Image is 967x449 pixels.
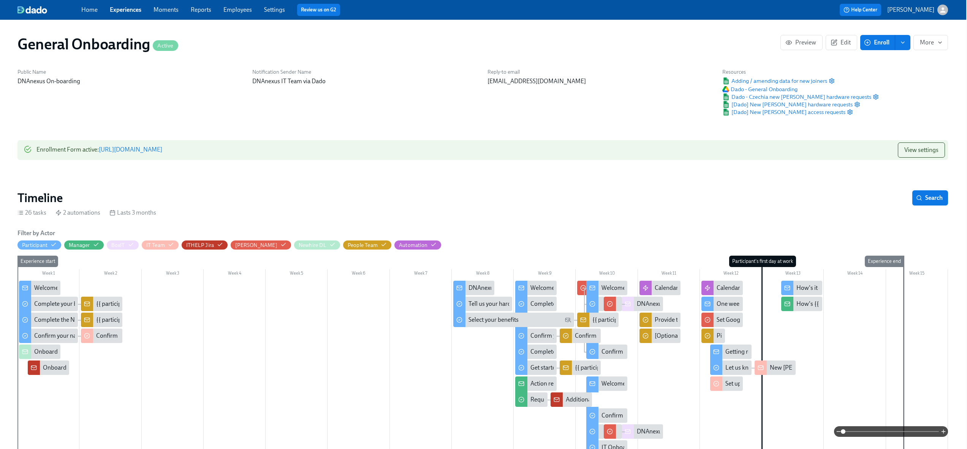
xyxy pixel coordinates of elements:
div: Confirm new [PERSON_NAME] {{ participant.fullName }}'s DNAnexus email address [575,332,794,340]
a: Review us on G2 [301,6,336,14]
div: Onboarding {{ participant.fullName }} {{ participant.startDate | MMM DD YYYY }} [43,364,252,372]
div: How's it going, {{ participant.firstName }}? [796,284,907,292]
div: Complete the New [PERSON_NAME] Questionnaire [19,313,78,327]
div: Calendar invites - work email [701,281,743,295]
div: Provide the onboarding docs for {{ participant.fullName }} [639,313,681,327]
a: Settings [264,6,285,13]
div: Complete the New [PERSON_NAME] Questionnaire [515,297,557,311]
div: Calendar invites - personal email [639,281,681,295]
span: Dado - General Onboarding [722,85,798,93]
img: Google Sheet [722,93,730,100]
button: Edit [826,35,857,50]
span: Search [918,194,943,202]
div: Hide Participant [22,242,47,249]
div: Action required: {{ participant.fullName }}'s onboarding [515,376,557,391]
div: Lasts 3 months [109,209,156,217]
h2: Timeline [17,190,63,206]
a: dado [17,6,81,14]
div: Welcome from DNAnexus's IT team [586,376,628,391]
span: Edit [832,39,851,46]
div: Complete the New [PERSON_NAME] Questionnaire [530,300,665,308]
div: Additional access request for new [PERSON_NAME]: {{ participant.fullName }} (start-date {{ partic... [551,392,592,407]
h6: Public Name [17,68,243,76]
button: Newhire DL [294,240,340,250]
div: [Optional] Provide updated first day info for {{ participant.fullName }} [639,329,681,343]
a: Google SheetDado - Czechia new [PERSON_NAME] hardware requests [722,93,871,101]
div: Get started with your I-9 verification [515,360,557,375]
div: Complete your background check [530,348,617,356]
div: Complete the New [PERSON_NAME] Questionnaire [34,316,169,324]
div: DNAnexus hardware request: new [PERSON_NAME] {{ participant.fullName }}, start date {{ participan... [622,297,663,311]
h6: Resources [722,68,879,76]
div: Confirm what you'd like in your email signature [586,345,628,359]
div: {{ participant.fullName }}'s benefit preferences submitted [592,316,741,324]
div: Action required: {{ participant.fullName }}'s onboarding [530,379,675,388]
div: Set Google Mail Signature [701,313,743,327]
p: [EMAIL_ADDRESS][DOMAIN_NAME] [487,77,713,85]
a: Moments [154,6,179,13]
div: Welcome to DNAnexus! [34,284,96,292]
div: Confirm new [PERSON_NAME] {{ participant.fullName }}'s DNAnexus email address [81,329,122,343]
span: [Dado] New [PERSON_NAME] access requests [722,108,845,116]
span: Enroll [866,39,889,46]
div: Onboarding Summary: {{ participant.fullName }} {{ participant.startDate | MMM DD YYYY }} [34,348,271,356]
button: [PERSON_NAME] [887,5,948,15]
div: Confirm what you'd like in your email signature [601,348,723,356]
div: DNAnexus Hardware, Benefits and Medical Check [453,281,495,295]
a: Home [81,6,98,13]
span: Active [153,43,178,49]
div: Confirm your name for your DNAnexus email address [34,332,173,340]
span: Adding / amending data for new joiners [722,77,827,85]
div: {{ participant.fullName }}'s background check docs uploaded [81,297,122,311]
div: How's {{ participant.firstName }}'s onboarding going? [796,300,937,308]
div: Let us know when your laptop arrives [710,360,752,375]
div: Hide Josh [235,242,277,249]
div: Week 3 [142,269,204,279]
div: Week 4 [204,269,266,279]
div: Welcome to DNAnexus from the People Team! [515,281,557,295]
div: Week 6 [328,269,389,279]
img: Google Sheet [722,77,730,84]
div: Get started with your I-9 verification [530,364,623,372]
div: {{ participant.fullName }}'s background check docs uploaded [96,300,253,308]
p: [PERSON_NAME] [887,6,934,14]
span: Preview [787,39,816,46]
a: Reports [191,6,211,13]
button: ITHELP Jira [182,240,228,250]
div: Complete your background check [515,345,557,359]
div: Calendar invites - personal email [655,284,739,292]
div: Confirm your name for your DNAnexus email address [530,332,669,340]
a: Google DriveDado - General Onboarding [722,85,798,93]
button: View settings [898,142,945,158]
div: Confirm what you'd like in your email signature [601,411,723,420]
div: Confirm what you'd like in your email signature [586,408,628,423]
button: Manager [64,240,103,250]
div: [Optional] Provide updated first day info for {{ participant.fullName }} [655,332,834,340]
div: Week 14 [824,269,886,279]
div: Request additional access for {{ participant.firstName }} [515,392,548,407]
div: Select your benefits [468,316,519,324]
div: Participant's first day at work [729,256,796,267]
div: Experience end [865,256,904,267]
img: Google Sheet [722,101,730,108]
div: Welcome to DNAnexus from the People Team! [530,284,650,292]
div: Getting ready for your first day at DNAnexus [710,345,752,359]
p: DNAnexus IT Team via Dado [252,77,478,85]
svg: Personal Email [565,317,571,323]
h6: Reply-to email [487,68,713,76]
div: Confirm new [PERSON_NAME] {{ participant.fullName }}'s DNAnexus email address [560,329,601,343]
div: Pingboard Demographical data [701,329,725,343]
div: Week 12 [700,269,762,279]
div: Week 2 [79,269,141,279]
div: 26 tasks [17,209,46,217]
div: Complete your background check [19,297,78,311]
div: Week 13 [762,269,824,279]
button: Automation [394,240,441,250]
a: Google Sheet[Dado] New [PERSON_NAME] hardware requests [722,101,853,108]
div: One week to go! [701,297,743,311]
div: {{ participant.fullName }}'s I-9 doc(s) uploaded [575,364,696,372]
div: Hide IT Team [146,242,165,249]
div: Hide ITHELP Jira [186,242,214,249]
img: Google Drive [722,86,729,92]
